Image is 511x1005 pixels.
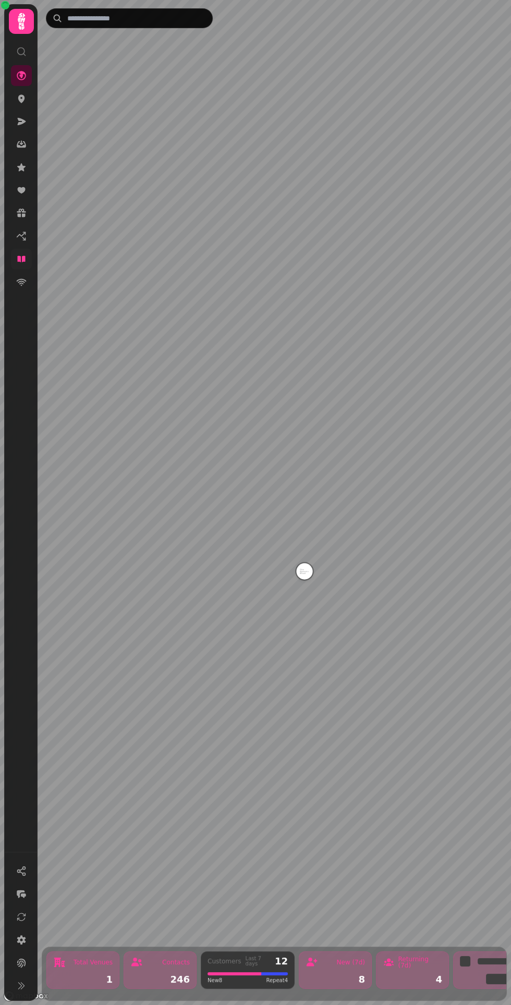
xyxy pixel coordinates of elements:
div: Contacts [162,959,190,965]
div: 4 [383,975,442,984]
div: 8 [306,975,365,984]
div: Total Venues [74,959,113,965]
span: New 8 [208,976,222,984]
span: Repeat 4 [266,976,288,984]
div: Customers [208,958,241,964]
button: The Queens Head [296,563,313,580]
div: New (7d) [336,959,365,965]
div: 12 [275,957,288,966]
div: Returning (7d) [398,956,442,969]
div: 246 [130,975,190,984]
a: Mapbox logo [3,990,49,1002]
div: Map marker [296,563,313,583]
div: Last 7 days [246,956,271,966]
div: 1 [53,975,113,984]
